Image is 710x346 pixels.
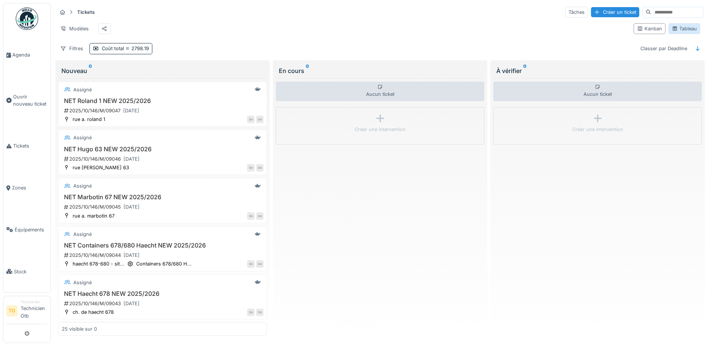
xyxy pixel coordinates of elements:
div: SH [247,116,255,123]
a: Ouvrir nouveau ticket [3,76,51,125]
div: SH [256,260,263,268]
div: Tableau [672,25,697,32]
div: Assigné [73,134,92,141]
div: [DATE] [124,155,140,163]
div: Créer une intervention [355,126,406,133]
div: Kanban [637,25,662,32]
h3: NET Roland 1 NEW 2025/2026 [62,97,263,104]
div: Aucun ticket [493,82,702,101]
sup: 0 [306,66,309,75]
h3: NET Containers 678/680 Haecht NEW 2025/2026 [62,242,263,249]
div: Coût total [102,45,149,52]
div: SH [256,309,263,316]
div: Aucun ticket [276,82,484,101]
h3: NET Haecht 678 NEW 2025/2026 [62,290,263,297]
div: rue a. roland 1 [73,116,105,123]
sup: 0 [89,66,92,75]
strong: Tickets [74,9,98,16]
div: SH [247,260,255,268]
span: Agenda [12,51,48,58]
h3: NET Hugo 63 NEW 2025/2026 [62,146,263,153]
div: En cours [279,66,481,75]
div: ch. de haecht 678 [73,309,114,316]
img: Badge_color-CXgf-gQk.svg [16,7,38,30]
div: 2025/10/146/M/09045 [63,202,263,212]
a: TO TechnicienTechnicien Otb [6,299,48,324]
div: SH [247,212,255,220]
div: Tâches [565,7,588,18]
span: Tickets [13,142,48,149]
div: SH [256,116,263,123]
li: Technicien Otb [21,299,48,322]
div: 2025/10/146/M/09047 [63,106,263,115]
div: Créer un ticket [591,7,639,17]
div: SH [256,212,263,220]
div: [DATE] [123,107,139,114]
div: [DATE] [124,300,140,307]
div: Assigné [73,86,92,93]
span: Stock [14,268,48,275]
div: rue [PERSON_NAME] 63 [73,164,129,171]
a: Agenda [3,34,51,76]
div: Containers 678/680 H... [136,260,192,267]
a: Équipements [3,209,51,251]
div: [DATE] [124,203,140,210]
div: 2025/10/146/M/09044 [63,251,263,260]
div: SH [247,309,255,316]
div: 2025/10/146/M/09043 [63,299,263,308]
div: Assigné [73,279,92,286]
span: Ouvrir nouveau ticket [13,93,48,107]
div: Technicien [21,299,48,305]
div: [DATE] [124,252,140,259]
div: À vérifier [496,66,699,75]
div: Assigné [73,182,92,189]
div: Filtres [57,43,86,54]
span: Zones [12,184,48,191]
div: 2025/10/146/M/09046 [63,154,263,164]
div: 25 visible sur 0 [62,325,97,333]
a: Stock [3,251,51,292]
div: haecht 678-680 - sit... [73,260,124,267]
div: rue a. marbotin 67 [73,212,115,219]
li: TO [6,305,18,316]
div: SH [256,164,263,172]
a: Tickets [3,125,51,167]
div: Modèles [57,23,92,34]
div: Classer par Deadline [637,43,691,54]
span: Équipements [15,226,48,233]
div: Nouveau [61,66,264,75]
sup: 0 [523,66,527,75]
span: 2798.19 [124,46,149,51]
a: Zones [3,167,51,209]
div: Créer une intervention [572,126,623,133]
div: SH [247,164,255,172]
div: Assigné [73,231,92,238]
h3: NET Marbotin 67 NEW 2025/2026 [62,194,263,201]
